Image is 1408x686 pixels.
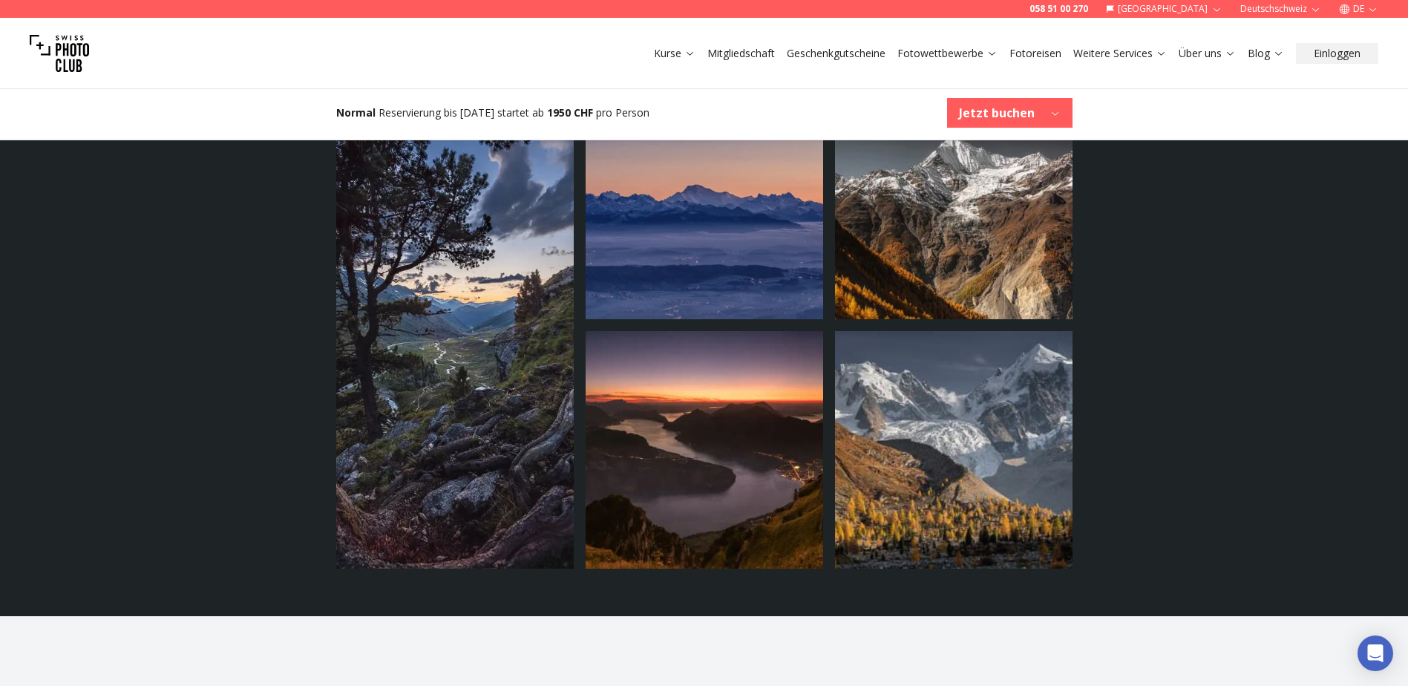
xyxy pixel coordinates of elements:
button: Jetzt buchen [947,98,1073,128]
span: Reservierung bis [DATE] startet ab [379,105,544,120]
img: Manuel Portfolio image [835,331,1073,569]
button: Einloggen [1296,43,1378,64]
img: Swiss photo club [30,24,89,83]
img: Manuel Portfolio image [835,82,1073,319]
img: Manuel Portfolio image [336,82,574,569]
button: Kurse [648,43,701,64]
a: Blog [1248,46,1284,61]
b: 1950 CHF [547,105,593,120]
a: 058 51 00 270 [1029,3,1088,15]
img: Manuel Portfolio image [586,82,823,319]
a: Über uns [1179,46,1236,61]
a: Geschenkgutscheine [787,46,885,61]
b: Jetzt buchen [959,104,1035,122]
div: Open Intercom Messenger [1358,636,1393,671]
button: Fotoreisen [1003,43,1067,64]
a: Fotoreisen [1009,46,1061,61]
button: Weitere Services [1067,43,1173,64]
img: Manuel Portfolio image [586,331,823,569]
a: Weitere Services [1073,46,1167,61]
button: Mitgliedschaft [701,43,781,64]
a: Kurse [654,46,695,61]
span: pro Person [596,105,649,120]
a: Mitgliedschaft [707,46,775,61]
button: Fotowettbewerbe [891,43,1003,64]
button: Über uns [1173,43,1242,64]
button: Geschenkgutscheine [781,43,891,64]
button: Blog [1242,43,1290,64]
a: Fotowettbewerbe [897,46,998,61]
b: Normal [336,105,376,120]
